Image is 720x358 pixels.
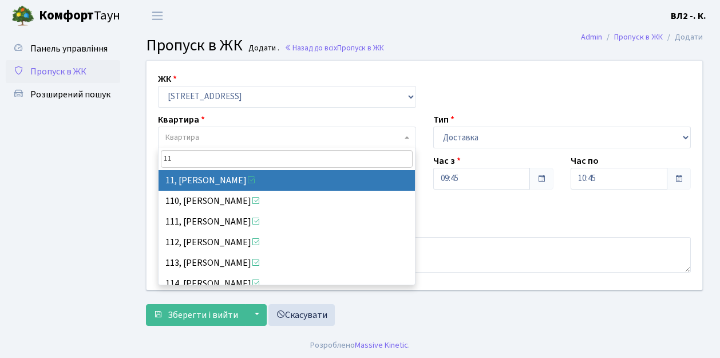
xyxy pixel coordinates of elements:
label: Час по [571,154,599,168]
a: Скасувати [268,304,335,326]
a: Назад до всіхПропуск в ЖК [284,42,384,53]
li: Додати [663,31,703,44]
a: Розширений пошук [6,83,120,106]
span: Таун [39,6,120,26]
button: Переключити навігацію [143,6,172,25]
b: ВЛ2 -. К. [671,10,706,22]
a: Панель управління [6,37,120,60]
a: Пропуск в ЖК [614,31,663,43]
span: Пропуск в ЖК [337,42,384,53]
li: 112, [PERSON_NAME] [159,232,416,253]
label: ЖК [158,72,177,86]
li: 111, [PERSON_NAME] [159,211,416,232]
a: ВЛ2 -. К. [671,9,706,23]
span: Зберегти і вийти [168,309,238,321]
a: Admin [581,31,602,43]
a: Massive Kinetic [355,339,408,351]
div: Розроблено . [310,339,410,352]
b: Комфорт [39,6,94,25]
button: Зберегти і вийти [146,304,246,326]
label: Час з [433,154,461,168]
img: logo.png [11,5,34,27]
span: Пропуск в ЖК [30,65,86,78]
li: 110, [PERSON_NAME] [159,191,416,211]
span: Розширений пошук [30,88,110,101]
nav: breadcrumb [564,25,720,49]
a: Пропуск в ЖК [6,60,120,83]
li: 114, [PERSON_NAME] [159,273,416,294]
span: Квартира [165,132,199,143]
li: 11, [PERSON_NAME] [159,170,416,191]
label: Тип [433,113,454,127]
span: Панель управління [30,42,108,55]
small: Додати . [246,44,279,53]
span: Пропуск в ЖК [146,34,243,57]
label: Квартира [158,113,205,127]
li: 113, [PERSON_NAME] [159,253,416,273]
